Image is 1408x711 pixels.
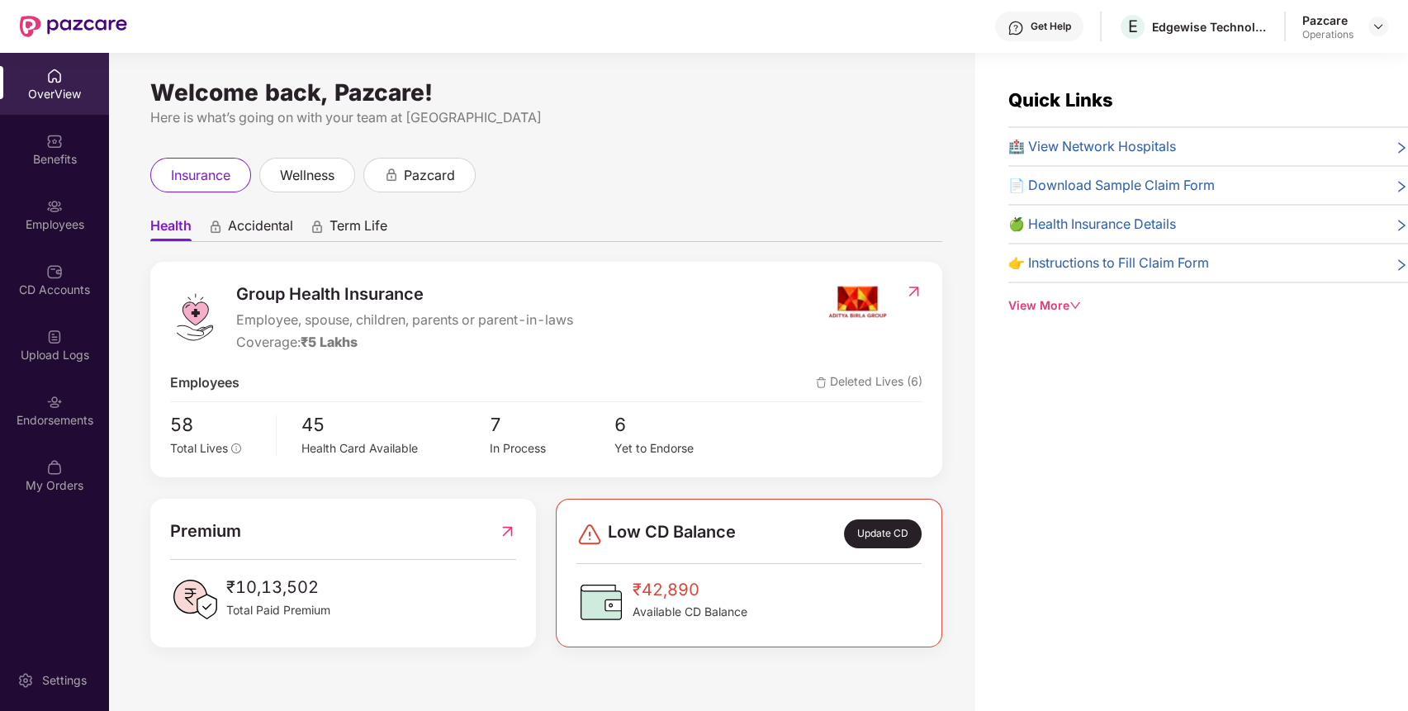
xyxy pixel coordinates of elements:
[37,672,92,689] div: Settings
[170,292,220,342] img: logo
[46,263,63,280] img: svg+xml;base64,PHN2ZyBpZD0iQ0RfQWNjb3VudHMiIGRhdGEtbmFtZT0iQ0QgQWNjb3VudHMiIHhtbG5zPSJodHRwOi8vd3...
[1302,28,1353,41] div: Operations
[208,219,223,234] div: animation
[608,519,736,548] span: Low CD Balance
[1008,136,1176,157] span: 🏥 View Network Hospitals
[1395,140,1408,157] span: right
[310,219,325,234] div: animation
[46,133,63,149] img: svg+xml;base64,PHN2ZyBpZD0iQmVuZWZpdHMiIHhtbG5zPSJodHRwOi8vd3d3LnczLm9yZy8yMDAwL3N2ZyIgd2lkdGg9Ij...
[1372,20,1385,33] img: svg+xml;base64,PHN2ZyBpZD0iRHJvcGRvd24tMzJ4MzIiIHhtbG5zPSJodHRwOi8vd3d3LnczLm9yZy8yMDAwL3N2ZyIgd2...
[170,575,220,624] img: PaidPremiumIcon
[576,521,603,547] img: svg+xml;base64,PHN2ZyBpZD0iRGFuZ2VyLTMyeDMyIiB4bWxucz0iaHR0cDovL3d3dy53My5vcmcvMjAwMC9zdmciIHdpZH...
[226,601,330,619] span: Total Paid Premium
[844,519,922,548] div: Update CD
[1008,214,1176,235] span: 🍏 Health Insurance Details
[280,165,334,186] span: wellness
[499,519,516,544] img: RedirectIcon
[1069,300,1081,311] span: down
[1031,20,1071,33] div: Get Help
[150,86,942,99] div: Welcome back, Pazcare!
[633,603,747,621] span: Available CD Balance
[236,310,573,330] span: Employee, spouse, children, parents or parent-in-laws
[170,410,264,439] span: 58
[150,217,192,241] span: Health
[46,68,63,84] img: svg+xml;base64,PHN2ZyBpZD0iSG9tZSIgeG1sbnM9Imh0dHA6Ly93d3cudzMub3JnLzIwMDAvc3ZnIiB3aWR0aD0iMjAiIG...
[1008,175,1215,196] span: 📄 Download Sample Claim Form
[1128,17,1138,36] span: E
[46,329,63,345] img: svg+xml;base64,PHN2ZyBpZD0iVXBsb2FkX0xvZ3MiIGRhdGEtbmFtZT0iVXBsb2FkIExvZ3MiIHhtbG5zPSJodHRwOi8vd3...
[17,672,34,689] img: svg+xml;base64,PHN2ZyBpZD0iU2V0dGluZy0yMHgyMCIgeG1sbnM9Imh0dHA6Ly93d3cudzMub3JnLzIwMDAvc3ZnIiB3aW...
[1152,19,1268,35] div: Edgewise Technologies Private Limited
[905,283,922,300] img: RedirectIcon
[1008,89,1113,111] span: Quick Links
[46,394,63,410] img: svg+xml;base64,PHN2ZyBpZD0iRW5kb3JzZW1lbnRzIiB4bWxucz0iaHR0cDovL3d3dy53My5vcmcvMjAwMC9zdmciIHdpZH...
[231,443,241,453] span: info-circle
[329,217,387,241] span: Term Life
[46,198,63,215] img: svg+xml;base64,PHN2ZyBpZD0iRW1wbG95ZWVzIiB4bWxucz0iaHR0cDovL3d3dy53My5vcmcvMjAwMC9zdmciIHdpZHRoPS...
[301,439,490,457] div: Health Card Available
[1395,256,1408,273] span: right
[1395,178,1408,196] span: right
[1008,296,1408,315] div: View More
[171,165,230,186] span: insurance
[1008,253,1209,273] span: 👉 Instructions to Fill Claim Form
[46,459,63,476] img: svg+xml;base64,PHN2ZyBpZD0iTXlfT3JkZXJzIiBkYXRhLW5hbWU9Ik15IE9yZGVycyIgeG1sbnM9Imh0dHA6Ly93d3cudz...
[150,107,942,128] div: Here is what’s going on with your team at [GEOGRAPHIC_DATA]
[170,519,241,544] span: Premium
[301,334,358,350] span: ₹5 Lakhs
[633,577,747,603] span: ₹42,890
[384,167,399,182] div: animation
[236,332,573,353] div: Coverage:
[1395,217,1408,235] span: right
[1302,12,1353,28] div: Pazcare
[576,577,626,627] img: CDBalanceIcon
[404,165,455,186] span: pazcard
[20,16,127,37] img: New Pazcare Logo
[489,439,614,457] div: In Process
[816,377,827,388] img: deleteIcon
[816,372,922,393] span: Deleted Lives (6)
[226,575,330,600] span: ₹10,13,502
[614,439,740,457] div: Yet to Endorse
[170,441,228,455] span: Total Lives
[614,410,740,439] span: 6
[489,410,614,439] span: 7
[236,282,573,307] span: Group Health Insurance
[228,217,293,241] span: Accidental
[301,410,490,439] span: 45
[827,282,889,323] img: insurerIcon
[170,372,239,393] span: Employees
[1007,20,1024,36] img: svg+xml;base64,PHN2ZyBpZD0iSGVscC0zMngzMiIgeG1sbnM9Imh0dHA6Ly93d3cudzMub3JnLzIwMDAvc3ZnIiB3aWR0aD...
